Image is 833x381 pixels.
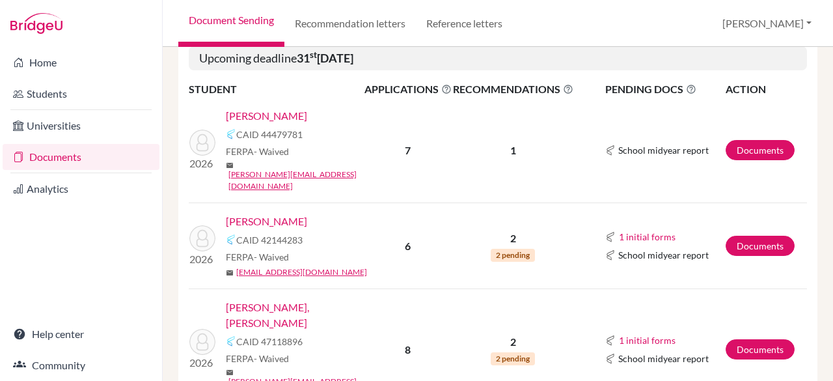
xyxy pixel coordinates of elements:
b: 31 [DATE] [297,51,353,65]
p: 2026 [189,355,215,371]
img: Cobb, Holden [189,329,215,355]
span: FERPA [226,145,289,158]
a: Home [3,49,159,76]
span: PENDING DOCS [605,81,724,97]
p: 2026 [189,251,215,267]
button: 1 initial forms [618,229,676,244]
p: 2 [453,334,573,350]
a: Help center [3,321,159,347]
a: [PERSON_NAME] [226,108,307,124]
p: 1 [453,143,573,158]
img: Common App logo [605,354,616,364]
button: 1 initial forms [618,333,676,348]
h5: Upcoming deadline [189,46,807,71]
a: Documents [726,140,795,160]
span: mail [226,162,234,169]
p: 2 [453,231,573,246]
img: Borkhuis, Catalina [189,225,215,251]
span: 2 pending [491,352,535,365]
a: Universities [3,113,159,139]
img: Common App logo [605,232,616,242]
span: 2 pending [491,249,535,262]
span: FERPA [226,250,289,264]
a: Community [3,352,159,378]
a: Documents [3,144,159,170]
a: Documents [726,236,795,256]
a: Analytics [3,176,159,202]
span: School midyear report [618,352,709,365]
img: Borio, Ornella [189,130,215,156]
span: CAID 42144283 [236,233,303,247]
span: - Waived [254,353,289,364]
span: FERPA [226,352,289,365]
span: APPLICATIONS [364,81,452,97]
img: Common App logo [605,250,616,261]
a: Documents [726,339,795,360]
a: [EMAIL_ADDRESS][DOMAIN_NAME] [236,266,367,278]
b: 6 [405,240,411,252]
img: Common App logo [605,145,616,156]
span: mail [226,269,234,277]
img: Common App logo [226,336,236,346]
p: 2026 [189,156,215,171]
span: - Waived [254,251,289,262]
th: STUDENT [189,81,364,98]
img: Bridge-U [10,13,62,34]
a: Students [3,81,159,107]
img: Common App logo [226,129,236,139]
button: [PERSON_NAME] [717,11,817,36]
th: ACTION [725,81,807,98]
b: 8 [405,343,411,356]
a: [PERSON_NAME] [226,214,307,229]
span: mail [226,369,234,376]
b: 7 [405,144,411,156]
span: - Waived [254,146,289,157]
a: [PERSON_NAME], [PERSON_NAME] [226,300,373,331]
span: School midyear report [618,143,709,157]
sup: st [310,49,317,60]
span: CAID 44479781 [236,128,303,141]
img: Common App logo [605,335,616,346]
img: Common App logo [226,234,236,245]
a: [PERSON_NAME][EMAIL_ADDRESS][DOMAIN_NAME] [228,169,373,192]
span: CAID 47118896 [236,335,303,348]
span: School midyear report [618,248,709,262]
span: RECOMMENDATIONS [453,81,573,97]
